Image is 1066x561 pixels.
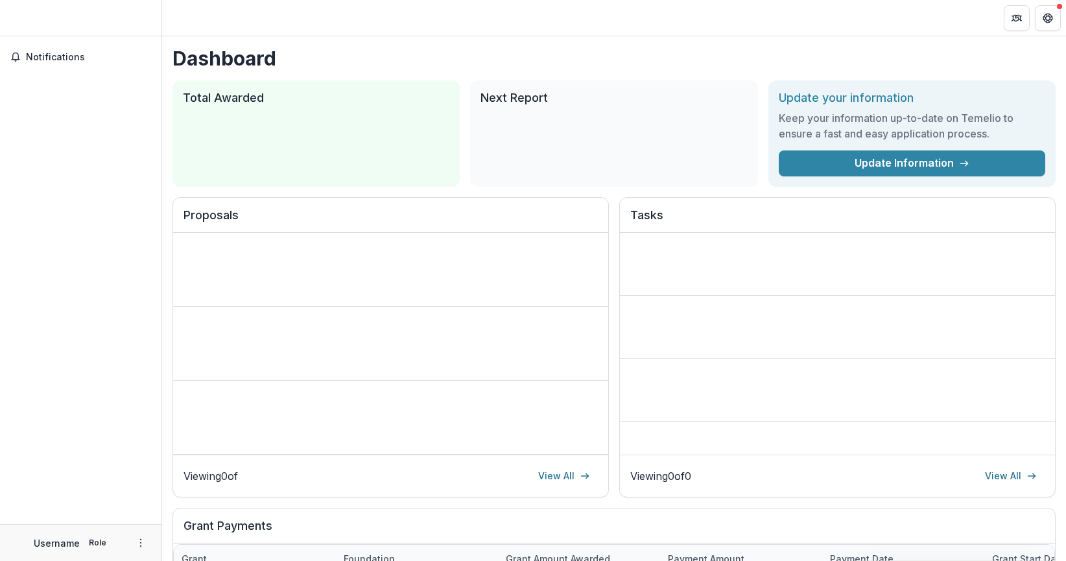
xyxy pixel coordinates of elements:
[85,537,110,549] p: Role
[172,47,1056,70] h1: Dashboard
[530,466,598,486] a: View All
[1004,5,1030,31] button: Partners
[184,519,1045,543] h2: Grant Payments
[26,52,151,63] span: Notifications
[183,91,449,105] h2: Total Awarded
[184,208,598,233] h2: Proposals
[184,468,238,484] p: Viewing 0 of
[779,110,1045,141] h3: Keep your information up-to-date on Temelio to ensure a fast and easy application process.
[1035,5,1061,31] button: Get Help
[480,91,747,105] h2: Next Report
[977,466,1045,486] a: View All
[5,47,156,67] button: Notifications
[630,208,1045,233] h2: Tasks
[34,536,80,550] p: Username
[133,535,148,551] button: More
[630,468,691,484] p: Viewing 0 of 0
[779,150,1045,176] a: Update Information
[779,91,1045,105] h2: Update your information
